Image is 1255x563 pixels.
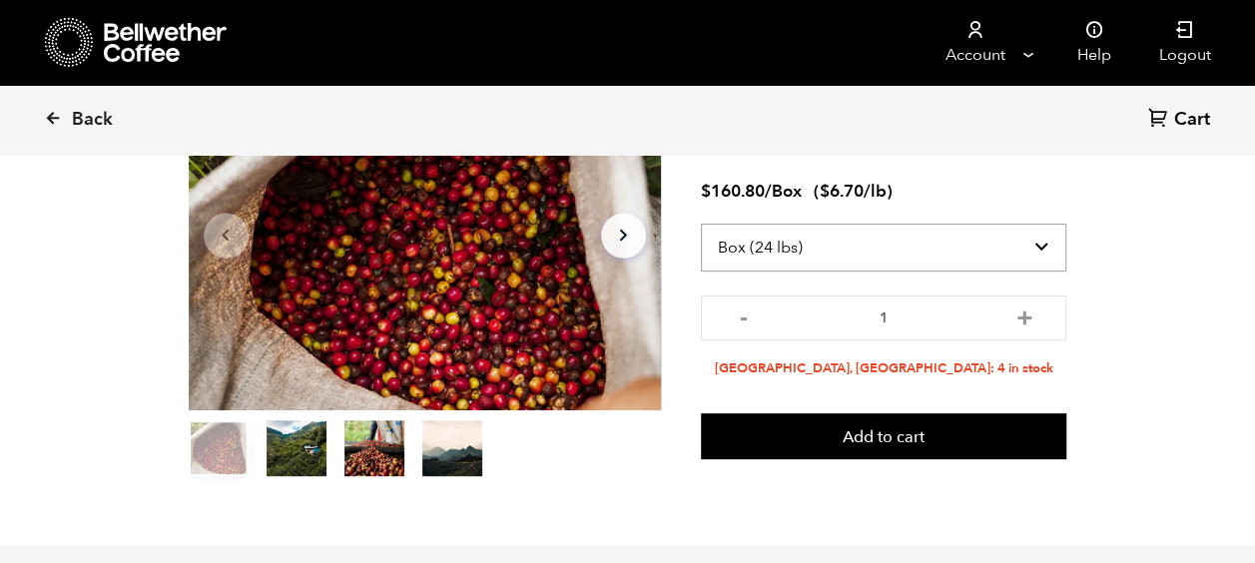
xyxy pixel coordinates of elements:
span: $ [701,180,711,203]
span: Cart [1174,108,1210,132]
button: - [731,305,756,325]
span: $ [820,180,830,203]
span: /lb [864,180,887,203]
span: ( ) [814,180,893,203]
button: Add to cart [701,413,1067,459]
span: Box [772,180,802,203]
a: Cart [1148,107,1215,134]
bdi: 6.70 [820,180,864,203]
span: / [765,180,772,203]
button: + [1011,305,1036,325]
span: Back [72,108,113,132]
bdi: 160.80 [701,180,765,203]
li: [GEOGRAPHIC_DATA], [GEOGRAPHIC_DATA]: 4 in stock [701,359,1067,378]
